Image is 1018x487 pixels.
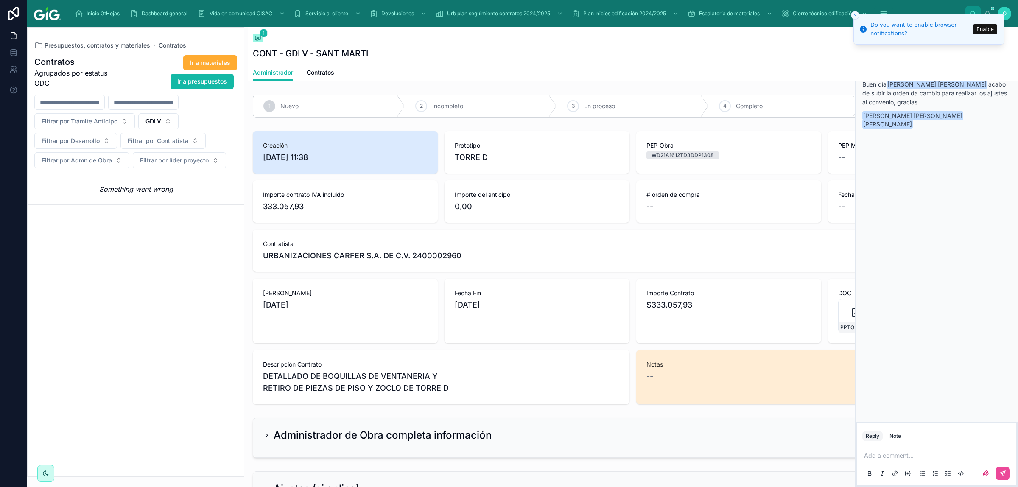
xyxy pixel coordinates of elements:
button: Select Button [120,133,206,149]
button: Ir a presupuestos [171,74,234,89]
img: App logo [34,7,61,20]
a: Dashboard general [127,6,193,21]
div: WD21A1612TD3DDP1308 [652,151,714,159]
a: Plan Inicios edificación 2024/2025 [569,6,683,21]
span: 333.057,93 [263,201,428,213]
a: Devoluciones [367,6,431,21]
span: Filtrar por Trámite Anticipo [42,117,117,126]
button: Ir a materiales [183,55,237,70]
a: Cierre técnico edificación [778,6,872,21]
button: Enable [973,24,997,34]
span: Prototipo [455,141,619,150]
span: 3 [572,103,575,109]
span: Notas [646,360,1003,369]
span: [DATE] 11:38 [263,151,428,163]
span: GDLV [145,117,161,126]
span: Filtrar por Desarrollo [42,137,100,145]
span: 0,00 [455,201,619,213]
span: Inicio OtHojas [87,10,120,17]
span: Devoluciones [381,10,414,17]
span: Filtrar por líder proyecto [140,156,209,165]
span: Filtrar por Contratista [128,137,188,145]
span: Cierre técnico edificación [793,10,855,17]
span: Plan Inicios edificación 2024/2025 [583,10,666,17]
button: Note [886,431,904,441]
span: Ir a presupuestos [177,77,227,86]
a: Escalatoria de materiales [685,6,777,21]
span: Filtrar por Admn de Obra [42,156,112,165]
span: URBANIZACIONES CARFER S.A. DE C.V. 2400002960 [263,250,461,262]
span: PEP_Obra [646,141,811,150]
a: Presupuestos, contratos y materiales [34,41,150,50]
a: Servicio al cliente [291,6,365,21]
span: Creación [263,141,428,150]
a: Urb plan seguimiento contratos 2024/2025 [433,6,567,21]
p: Buen día acabo de subir la orden da cambio para realizar los ajustes al convenio, gracias [862,80,1011,106]
span: $333.057,93 [646,299,811,311]
span: Fecha Fin [455,289,619,297]
button: Close toast [851,11,859,20]
button: Select Button [34,152,129,168]
span: Contratista [263,240,1003,248]
span: [PERSON_NAME] [PERSON_NAME] [862,111,963,120]
a: Vida en comunidad CISAC [195,6,289,21]
span: PPTO---GDLV---SANT-[PERSON_NAME]---ODC-241621 [840,324,860,331]
span: Vida en comunidad CISAC [210,10,272,17]
div: Do you want to enable browser notifications? [870,21,970,37]
button: Select Button [34,113,135,129]
span: [PERSON_NAME] [PERSON_NAME] [887,80,987,89]
span: -- [838,151,845,163]
a: Administrador [253,65,293,81]
span: -- [646,370,653,382]
span: Servicio al cliente [305,10,348,17]
button: Reply [862,431,883,441]
span: Escalatoria de materiales [699,10,760,17]
span: # orden de compra [646,190,811,199]
span: Dashboard general [142,10,187,17]
span: Incompleto [432,102,463,110]
span: TORRE D [455,151,619,163]
span: Importe del anticipo [455,190,619,199]
div: Note [889,433,901,439]
span: -- [838,201,845,213]
span: 1 [268,103,271,109]
span: Agrupados por estatus ODC [34,68,117,88]
button: Select Button [34,133,117,149]
span: En proceso [584,102,615,110]
button: Select Button [133,152,226,168]
div: scrollable content [68,4,965,23]
h1: Contratos [34,56,117,68]
h2: Administrador de Obra completa información [274,428,492,442]
span: 4 [723,103,727,109]
span: Administrador [253,68,293,77]
span: [DATE] [263,299,428,311]
span: 1 [260,29,268,37]
span: O [1003,10,1007,17]
a: Contratos [307,65,334,82]
span: Importe contrato IVA incluido [263,190,428,199]
span: DETALLADO DE BOQUILLAS DE VENTANERIA Y RETIRO DE PIEZAS DE PISO Y ZOCLO DE TORRE D [263,370,619,394]
span: Descripción Contrato [263,360,619,369]
span: DOC [838,289,1003,297]
span: Nuevo [280,102,299,110]
a: Contratos [159,41,186,50]
a: Inicio OtHojas [72,6,126,21]
span: PEP Mat [838,141,1003,150]
span: Presupuestos, contratos y materiales [45,41,150,50]
span: 2 [420,103,423,109]
button: 1 [253,34,263,44]
h1: CONT - GDLV - SANT MARTI [253,48,368,59]
span: Ir a materiales [190,59,230,67]
em: Something went wrong [99,184,173,194]
span: Fecha ODC programa [838,190,1003,199]
span: Contratos [307,68,334,77]
span: [DATE] [455,299,619,311]
span: Importe Contrato [646,289,811,297]
span: Urb plan seguimiento contratos 2024/2025 [447,10,550,17]
span: [PERSON_NAME] [263,289,428,297]
span: Completo [736,102,763,110]
span: [PERSON_NAME] [862,120,913,129]
span: -- [646,201,653,213]
button: Select Button [138,113,179,129]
